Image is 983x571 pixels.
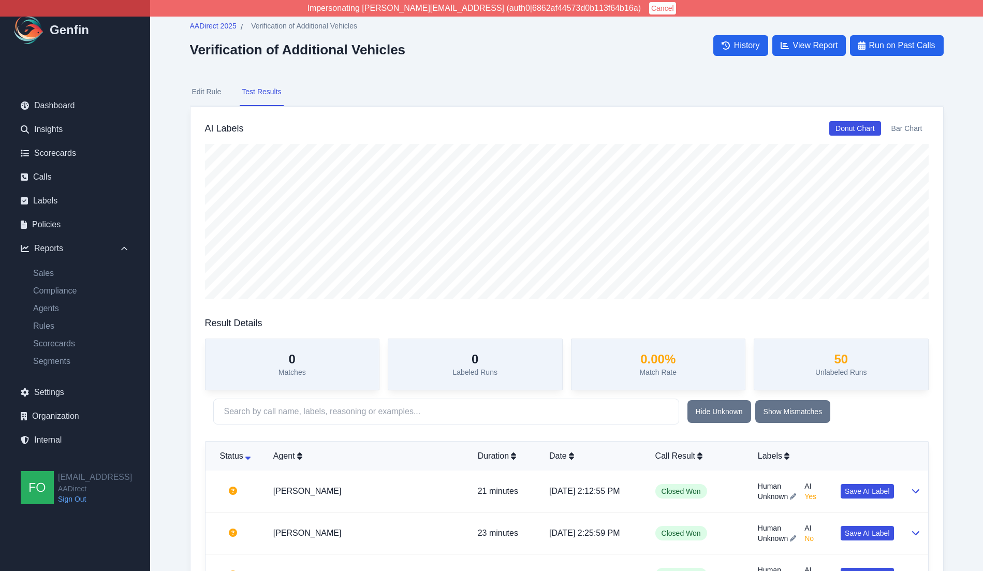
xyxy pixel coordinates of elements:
[639,352,677,367] h3: 0.00 %
[478,450,533,462] div: Duration
[25,285,138,297] a: Compliance
[12,238,138,259] div: Reports
[869,39,935,52] span: Run on Past Calls
[25,355,138,368] a: Segments
[804,481,816,491] span: AI
[804,523,814,533] span: AI
[453,352,497,367] h3: 0
[841,526,893,540] button: Save AI Label
[804,533,814,544] span: No
[241,21,243,34] span: /
[58,484,132,494] span: AADirect
[240,78,283,106] button: Test Results
[850,35,943,56] button: Run on Past Calls
[25,320,138,332] a: Rules
[190,21,237,31] span: AADirect 2025
[639,367,677,377] p: Match Rate
[453,367,497,377] p: Labeled Runs
[758,481,796,491] span: Human
[804,491,816,502] span: Yes
[12,167,138,187] a: Calls
[549,450,639,462] div: Date
[190,78,224,106] button: Edit Rule
[278,352,306,367] h3: 0
[12,191,138,211] a: Labels
[25,267,138,280] a: Sales
[758,523,796,533] span: Human
[755,400,831,423] button: Show Mismatches
[190,42,406,57] h2: Verification of Additional Vehicles
[251,21,357,31] span: Verification of Additional Vehicles
[58,494,132,504] a: Sign Out
[815,367,867,377] p: Unlabeled Runs
[845,486,889,496] span: Save AI Label
[845,528,889,538] span: Save AI Label
[273,487,342,495] a: [PERSON_NAME]
[478,527,533,539] p: 23 minutes
[549,527,639,539] p: [DATE] 2:25:59 PM
[713,35,768,56] a: History
[655,450,741,462] div: Call Result
[793,39,838,52] span: View Report
[58,471,132,484] h2: [EMAIL_ADDRESS]
[12,143,138,164] a: Scorecards
[278,367,306,377] p: Matches
[758,450,894,462] div: Labels
[549,485,639,497] p: [DATE] 2:12:55 PM
[190,21,237,34] a: AADirect 2025
[649,2,676,14] button: Cancel
[12,95,138,116] a: Dashboard
[815,352,867,367] h3: 50
[273,450,461,462] div: Agent
[213,399,679,424] input: Search by call name, labels, reasoning or examples...
[12,406,138,427] a: Organization
[25,302,138,315] a: Agents
[12,214,138,235] a: Policies
[655,484,707,499] span: Closed Won
[12,13,46,47] img: Logo
[734,39,760,52] span: History
[758,533,788,544] span: Unknown
[50,22,89,38] h1: Genfin
[12,119,138,140] a: Insights
[205,316,262,330] h3: Result Details
[772,35,846,56] a: View Report
[21,471,54,504] img: founders@genfin.ai
[205,121,244,136] h3: AI Labels
[214,450,257,462] div: Status
[25,338,138,350] a: Scorecards
[655,526,707,540] span: Closed Won
[12,382,138,403] a: Settings
[841,484,893,499] button: Save AI Label
[478,485,533,497] p: 21 minutes
[687,400,751,423] button: Hide Unknown
[758,491,788,502] span: Unknown
[829,121,881,136] button: Donut Chart
[273,529,342,537] a: [PERSON_NAME]
[12,430,138,450] a: Internal
[885,121,929,136] button: Bar Chart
